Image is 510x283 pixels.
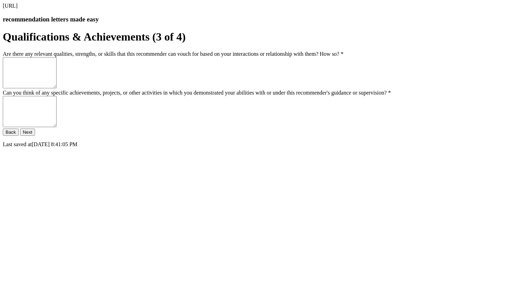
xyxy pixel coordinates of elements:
[3,141,507,148] p: Last saved at [DATE] 8:41:05 PM
[3,90,391,96] label: Can you think of any specific achievements, projects, or other activities in which you demonstrat...
[20,129,35,136] button: Next
[3,30,507,43] h1: Qualifications & Achievements (3 of 4)
[3,129,19,136] button: Back
[3,3,18,9] span: [URL]
[3,51,343,57] label: Are there any relevant qualities, strengths, or skills that this recommender can vouch for based ...
[3,16,507,23] h3: recommendation letters made easy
